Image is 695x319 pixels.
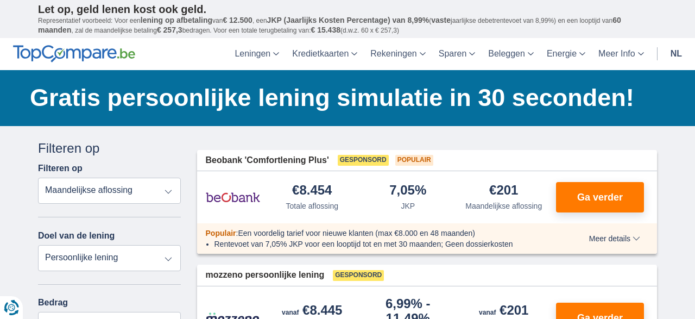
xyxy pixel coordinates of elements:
a: Rekeningen [364,38,432,70]
span: JKP (Jaarlijks Kosten Percentage) van 8,99% [267,16,429,24]
a: Kredietkaarten [286,38,364,70]
a: Sparen [432,38,482,70]
p: Representatief voorbeeld: Voor een van , een ( jaarlijkse debetrentevoet van 8,99%) en een loopti... [38,16,657,35]
label: Bedrag [38,298,181,308]
div: €201 [479,304,528,319]
span: Ga verder [577,192,623,202]
span: Meer details [589,235,640,242]
span: vaste [431,16,451,24]
div: JKP [401,201,415,211]
span: € 15.438 [311,26,340,34]
span: € 12.500 [223,16,252,24]
img: product.pl.alt Beobank [206,184,260,211]
p: Let op, geld lenen kost ook geld. [38,3,657,16]
h1: Gratis persoonlijke lening simulatie in 30 seconden! [30,81,657,115]
span: Beobank 'Comfortlening Plus' [206,154,329,167]
div: 7,05% [389,184,426,198]
label: Filteren op [38,164,83,173]
a: Meer Info [592,38,650,70]
div: €8.454 [292,184,332,198]
a: Leningen [228,38,286,70]
div: Totale aflossing [286,201,338,211]
li: Rentevoet van 7,05% JKP voor een looptijd tot en met 30 maanden; Geen dossierkosten [214,239,549,249]
span: Gesponsord [338,155,389,166]
button: Ga verder [556,182,644,212]
div: : [197,228,558,239]
span: lening op afbetaling [141,16,212,24]
span: Populair [395,155,433,166]
span: Populair [206,229,236,237]
div: Maandelijkse aflossing [465,201,542,211]
div: €201 [489,184,518,198]
span: Gesponsord [333,270,384,281]
span: mozzeno persoonlijke lening [206,269,325,282]
a: Energie [540,38,592,70]
img: TopCompare [13,45,135,62]
span: 60 maanden [38,16,621,34]
span: Een voordelig tarief voor nieuwe klanten (max €8.000 en 48 maanden) [238,229,475,237]
a: Beleggen [482,38,540,70]
label: Doel van de lening [38,231,115,241]
button: Meer details [581,234,648,243]
div: Filteren op [38,139,181,158]
span: € 257,3 [157,26,182,34]
div: €8.445 [282,304,342,319]
a: nl [664,38,688,70]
